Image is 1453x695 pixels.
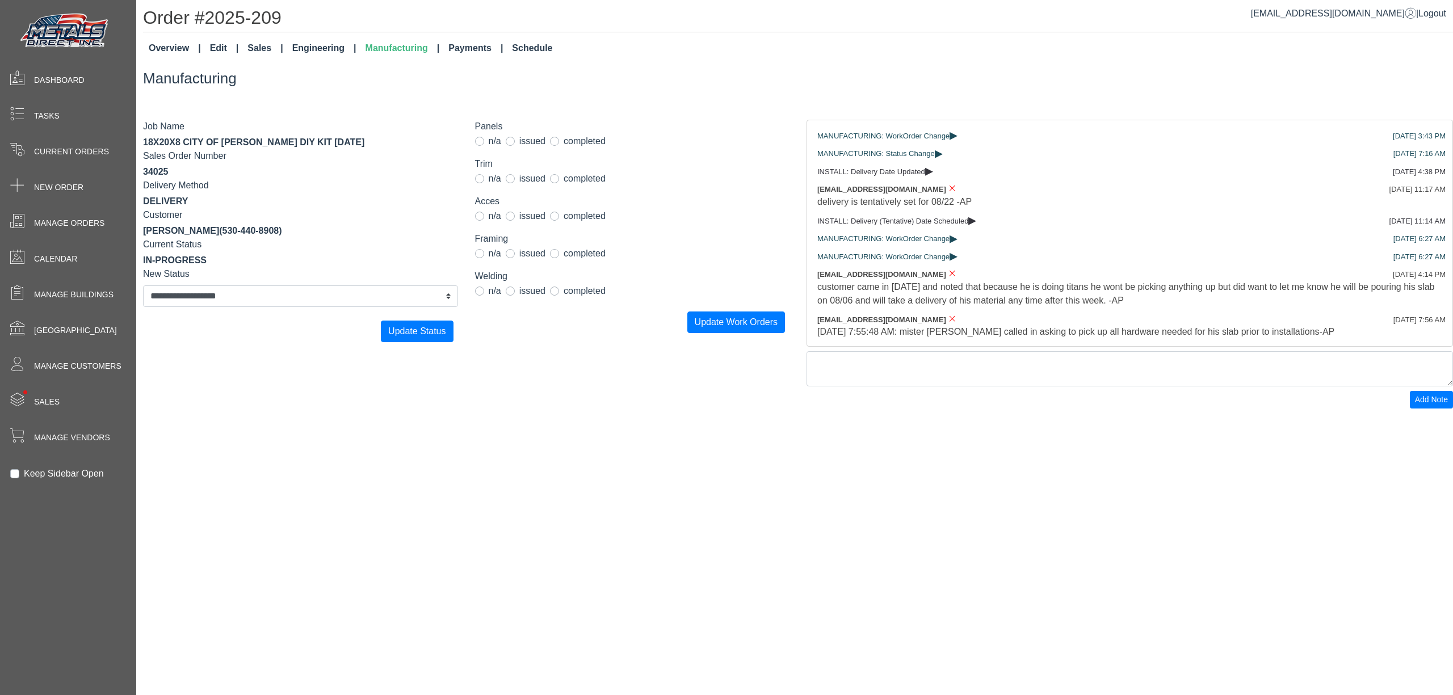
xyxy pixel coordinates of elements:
div: DELIVERY [143,195,458,208]
button: Update Work Orders [687,311,785,333]
div: [DATE] 7:55:48 AM: mister [PERSON_NAME] called in asking to pick up all hardware needed for his s... [817,325,1442,339]
div: [DATE] 4:14 PM [1393,269,1446,280]
div: MANUFACTURING: WorkOrder Change [817,233,1442,245]
a: Payments [444,37,507,60]
span: Dashboard [34,74,85,86]
span: Manage Customers [34,360,121,372]
span: n/a [489,286,501,296]
a: Sales [243,37,287,60]
button: Add Note [1410,391,1453,408]
legend: Framing [475,232,790,247]
div: [DATE] 4:38 PM [1393,166,1446,178]
label: Delivery Method [143,179,209,192]
span: completed [564,136,606,146]
span: Tasks [34,110,60,122]
span: completed [564,211,606,221]
div: [DATE] 6:27 AM [1393,233,1446,245]
span: issued [519,286,545,296]
span: ▸ [925,167,933,174]
span: Add Note [1415,395,1448,404]
div: customer came in [DATE] and noted that because he is doing titans he wont be picking anything up ... [817,280,1442,308]
span: ▸ [968,216,976,224]
label: New Status [143,267,190,281]
span: [EMAIL_ADDRESS][DOMAIN_NAME] [817,315,946,324]
span: n/a [489,211,501,221]
span: completed [564,286,606,296]
span: issued [519,248,545,258]
img: Metals Direct Inc Logo [17,10,114,52]
legend: Panels [475,120,790,134]
div: MANUFACTURING: Status Change [817,148,1442,159]
span: 18X20X8 CITY OF [PERSON_NAME] DIY KIT [DATE] [143,137,364,147]
span: completed [564,248,606,258]
span: issued [519,211,545,221]
label: Current Status [143,238,201,251]
span: completed [564,174,606,183]
a: Engineering [288,37,361,60]
div: delivery is tentatively set for 08/22 -AP [817,195,1442,209]
span: [EMAIL_ADDRESS][DOMAIN_NAME] [817,270,946,279]
span: Sales [34,396,60,408]
span: • [11,374,40,411]
div: [DATE] 6:27 AM [1393,251,1446,263]
span: Update Status [388,326,446,336]
a: Edit [205,37,243,60]
button: Update Status [381,321,453,342]
span: Calendar [34,253,77,265]
a: Schedule [507,37,557,60]
legend: Acces [475,195,790,209]
span: ▸ [950,252,958,259]
div: | [1251,7,1446,20]
label: Keep Sidebar Open [24,467,104,481]
span: n/a [489,248,501,258]
a: Manufacturing [361,37,444,60]
label: Job Name [143,120,184,133]
span: n/a [489,136,501,146]
div: [DATE] 11:14 AM [1389,216,1446,227]
span: New Order [34,182,83,193]
label: Sales Order Number [143,149,226,163]
span: [GEOGRAPHIC_DATA] [34,325,117,336]
span: Manage Vendors [34,432,110,444]
div: INSTALL: Delivery (Tentative) Date Scheduled [817,216,1442,227]
span: ▸ [950,234,958,242]
span: Manage Buildings [34,289,114,301]
span: Current Orders [34,146,109,158]
h3: Manufacturing [143,70,1453,87]
legend: Trim [475,157,790,172]
span: ▸ [935,149,943,157]
legend: Welding [475,269,790,284]
span: [EMAIL_ADDRESS][DOMAIN_NAME] [817,185,946,193]
div: [DATE] 7:56 AM [1393,314,1446,326]
span: ▸ [950,131,958,138]
div: [DATE] 8:28 AM [1393,346,1446,357]
span: n/a [489,174,501,183]
a: [EMAIL_ADDRESS][DOMAIN_NAME] [1251,9,1416,18]
a: Overview [144,37,205,60]
label: Customer [143,208,182,222]
span: Logout [1418,9,1446,18]
div: MANUFACTURING: WorkOrder Change [817,251,1442,263]
div: MANUFACTURING: WorkOrder Change [817,130,1442,142]
span: issued [519,136,545,146]
div: 34025 [143,165,458,179]
div: [PERSON_NAME] [143,224,458,238]
h1: Order #2025-209 [143,7,1453,32]
div: [DATE] 7:16 AM [1393,148,1446,159]
span: Manage Orders [34,217,104,229]
span: issued [519,174,545,183]
div: IN-PROGRESS [143,254,458,267]
div: [DATE] 11:17 AM [1389,184,1446,195]
span: (530-440-8908) [219,226,282,235]
div: [DATE] 3:43 PM [1393,130,1446,142]
div: INSTALL: Delivery Date Updated [817,166,1442,178]
span: Update Work Orders [695,317,778,327]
